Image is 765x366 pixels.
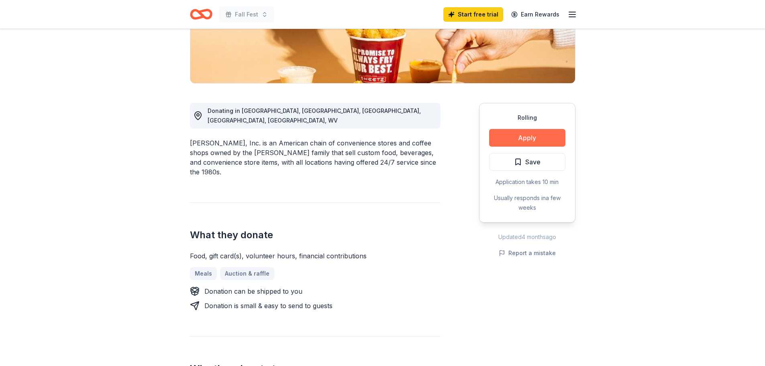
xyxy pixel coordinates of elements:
div: Usually responds in a few weeks [489,193,565,213]
span: Donating in [GEOGRAPHIC_DATA], [GEOGRAPHIC_DATA], [GEOGRAPHIC_DATA], [GEOGRAPHIC_DATA], [GEOGRAPH... [208,107,421,124]
div: [PERSON_NAME], Inc. is an American chain of convenience stores and coffee shops owned by the [PER... [190,138,441,177]
span: Save [525,157,541,167]
a: Home [190,5,212,24]
a: Start free trial [443,7,503,22]
div: Food, gift card(s), volunteer hours, financial contributions [190,251,441,261]
div: Updated 4 months ago [479,232,575,242]
div: Rolling [489,113,565,123]
button: Fall Fest [219,6,274,22]
div: Donation can be shipped to you [204,286,302,296]
a: Earn Rewards [506,7,564,22]
a: Meals [190,267,217,280]
h2: What they donate [190,229,441,241]
div: Donation is small & easy to send to guests [204,301,333,311]
button: Apply [489,129,565,147]
div: Application takes 10 min [489,177,565,187]
button: Save [489,153,565,171]
button: Report a mistake [499,248,556,258]
a: Auction & raffle [220,267,274,280]
span: Fall Fest [235,10,258,19]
